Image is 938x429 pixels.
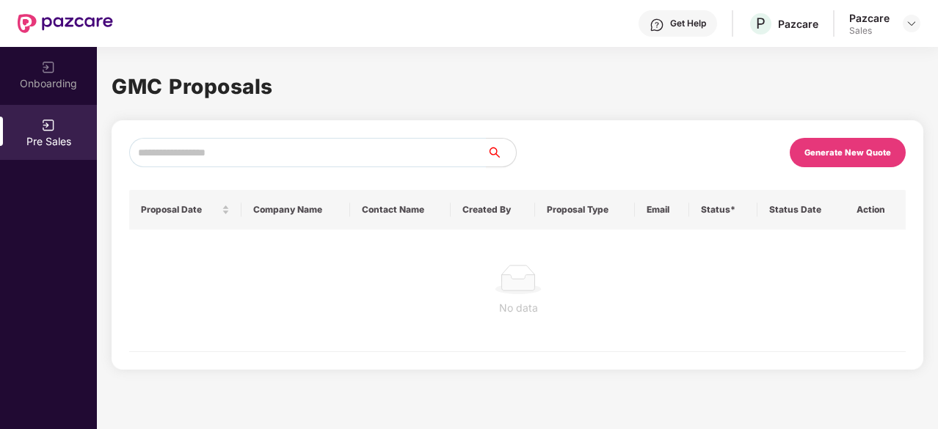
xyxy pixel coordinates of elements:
[350,190,451,230] th: Contact Name
[18,14,113,33] img: New Pazcare Logo
[486,138,517,167] button: search
[141,204,219,216] span: Proposal Date
[757,190,846,230] th: Status Date
[141,300,895,316] div: No data
[670,18,706,29] div: Get Help
[129,190,241,230] th: Proposal Date
[241,190,350,230] th: Company Name
[756,15,766,32] span: P
[849,25,890,37] div: Sales
[849,11,890,25] div: Pazcare
[845,190,906,230] th: Action
[635,190,689,230] th: Email
[451,190,535,230] th: Created By
[650,18,664,32] img: svg+xml;base64,PHN2ZyBpZD0iSGVscC0zMngzMiIgeG1sbnM9Imh0dHA6Ly93d3cudzMub3JnLzIwMDAvc3ZnIiB3aWR0aD...
[41,118,56,133] img: svg+xml;base64,PHN2ZyB3aWR0aD0iMjAiIGhlaWdodD0iMjAiIHZpZXdCb3g9IjAgMCAyMCAyMCIgZmlsbD0ibm9uZSIgeG...
[906,18,917,29] img: svg+xml;base64,PHN2ZyBpZD0iRHJvcGRvd24tMzJ4MzIiIHhtbG5zPSJodHRwOi8vd3d3LnczLm9yZy8yMDAwL3N2ZyIgd2...
[535,190,635,230] th: Proposal Type
[689,190,757,230] th: Status*
[778,17,818,31] div: Pazcare
[804,147,891,158] div: Generate New Quote
[112,70,923,103] h1: GMC Proposals
[486,147,516,158] span: search
[41,60,56,75] img: svg+xml;base64,PHN2ZyB3aWR0aD0iMjAiIGhlaWdodD0iMjAiIHZpZXdCb3g9IjAgMCAyMCAyMCIgZmlsbD0ibm9uZSIgeG...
